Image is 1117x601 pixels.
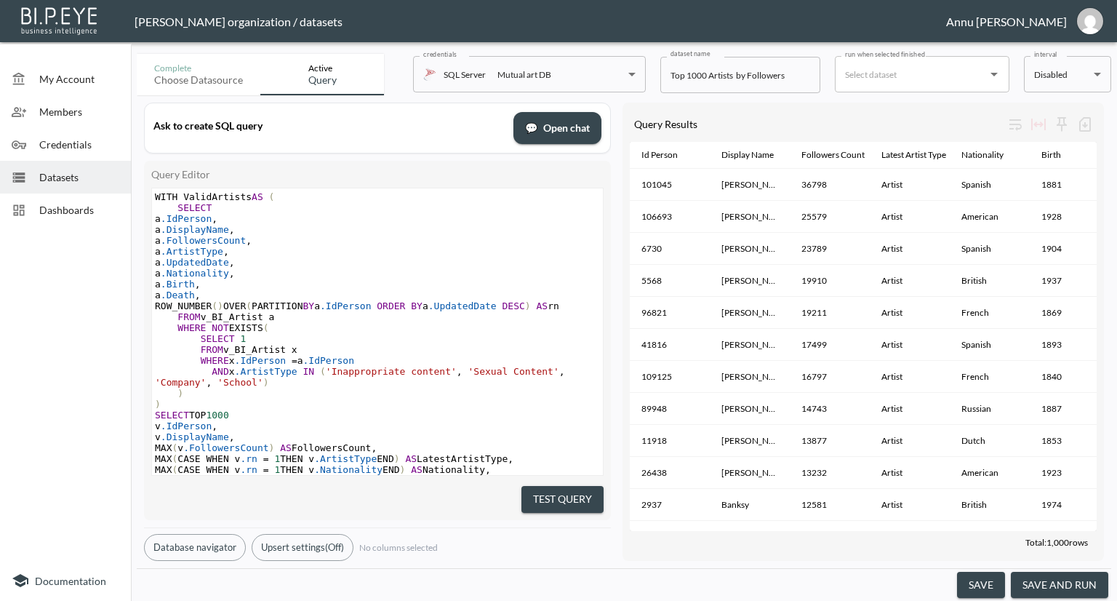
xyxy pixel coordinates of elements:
span: ) [525,300,531,311]
span: .IdPerson [303,355,354,366]
button: Database navigator [144,534,246,561]
div: [PERSON_NAME] organization / datasets [135,15,946,28]
span: 'School' [217,377,263,388]
th: Banksy [710,489,790,521]
span: ( [172,475,177,486]
span: ( [269,191,275,202]
label: dataset name [670,49,710,58]
th: 1887 [1030,393,1110,425]
label: interval [1034,49,1057,59]
span: 1 [274,464,280,475]
span: .IdPerson [161,213,212,224]
th: French [950,297,1030,329]
span: 1 [274,475,280,486]
th: Russian [950,393,1030,425]
span: ROW_NUMBER OVER PARTITION a a rn [155,300,559,311]
th: Artist [870,297,950,329]
p: SQL Server [444,66,486,83]
span: .ArtistType [235,366,297,377]
th: 23063 [630,521,710,553]
span: SELECT [201,333,235,344]
span: AS [252,191,263,202]
span: My Account [39,71,119,87]
span: a [155,235,252,246]
label: credentials [423,49,457,59]
div: Query Editor [151,168,604,180]
th: Dutch [950,425,1030,457]
span: 'Sexual Content' [468,366,559,377]
span: .IdPerson [161,421,212,431]
span: BY [411,300,423,311]
span: Nationality [961,146,1022,164]
th: 17499 [790,329,870,361]
th: Vincent van Gogh [710,425,790,457]
span: .rn [240,464,257,475]
th: Yayoi Kusama [710,521,790,553]
th: 1869 [1030,297,1110,329]
span: chat [525,119,537,138]
input: Select dataset [841,63,981,86]
div: Query [308,73,337,87]
th: Henri Matisse [710,297,790,329]
span: Credentials [39,137,119,152]
span: ( [172,464,177,475]
th: British [950,489,1030,521]
th: 25579 [790,201,870,233]
span: MAX CASE WHEN v THEN v END Birth [155,475,423,486]
span: a [155,279,201,290]
div: Query Results [634,118,1004,130]
th: 1853 [1030,425,1110,457]
th: 1929 [1030,521,1110,553]
span: x [155,366,570,388]
div: Nationality [961,146,1004,164]
span: , [508,453,513,464]
span: , [229,257,235,268]
th: French [950,361,1030,393]
span: .ArtistType [161,246,223,257]
span: .ArtistType [314,453,377,464]
span: , [229,224,235,235]
th: 5568 [630,265,710,297]
span: a [155,290,201,300]
span: .UpdatedDate [428,300,497,311]
span: .rn [240,453,257,464]
span: Id Person [641,146,697,164]
th: Artist [870,329,950,361]
th: Salvador Dalí [710,233,790,265]
th: Joan Miró [710,329,790,361]
th: American [950,457,1030,489]
button: save [957,572,1005,599]
div: Toggle table layout between fixed and auto (default: auto) [1027,113,1050,136]
th: 2937 [630,489,710,521]
th: 13877 [790,425,870,457]
span: = [263,475,269,486]
span: FROM [201,344,223,355]
th: 41816 [630,329,710,361]
span: , [457,366,463,377]
span: AS [411,464,423,475]
th: Andy Warhol [710,201,790,233]
th: Claude Monet [710,361,790,393]
th: Artist [870,233,950,265]
div: Choose datasource [154,73,243,87]
div: Ask to create SQL query [153,119,505,132]
span: , [195,279,201,290]
th: Pablo Picasso [710,169,790,201]
th: 11918 [630,425,710,457]
span: Total: 1,000 rows [1025,537,1088,548]
span: Followers Count [801,146,884,164]
span: TOP [155,410,229,421]
span: x a [155,355,354,366]
span: WHERE [177,322,206,333]
span: EXISTS [155,322,269,333]
span: .IdPerson [235,355,286,366]
div: Wrap text [1004,113,1027,136]
th: 89948 [630,393,710,425]
span: v [155,431,235,442]
div: Sticky left columns: 0 [1050,113,1073,136]
th: 16797 [790,361,870,393]
span: Open chat [525,119,590,138]
div: Mutual art DB [497,66,551,83]
span: () [212,300,223,311]
span: MAX v FollowersCount [155,442,377,453]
